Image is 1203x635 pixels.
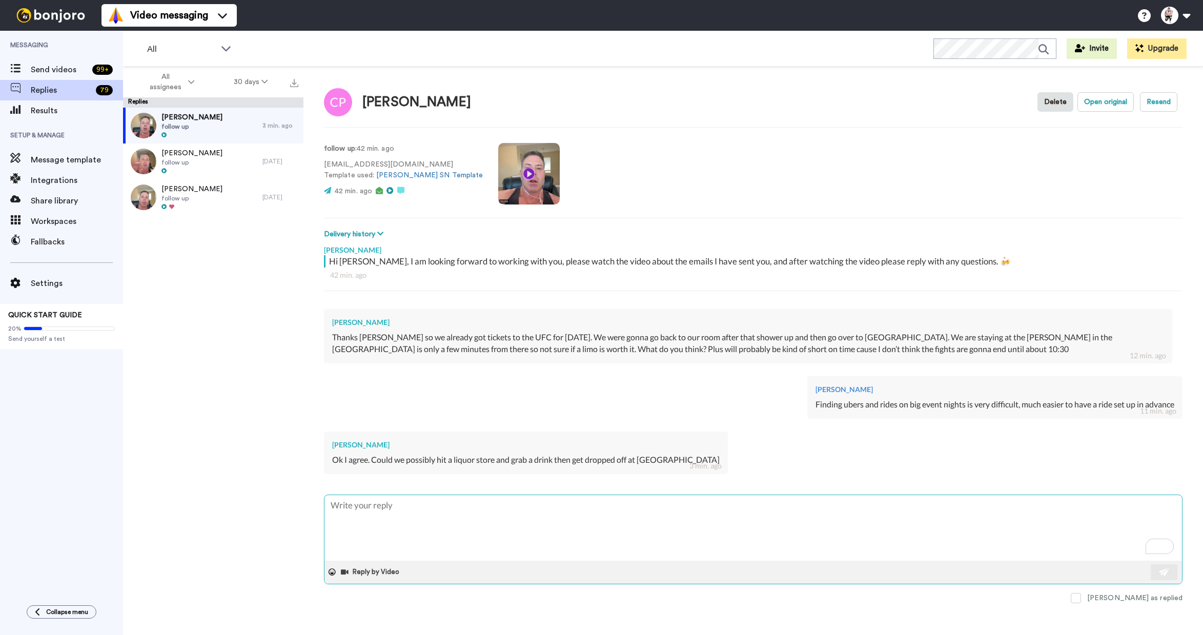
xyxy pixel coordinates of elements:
span: Results [31,105,123,117]
img: bj-logo-header-white.svg [12,8,89,23]
div: Ok I agree. Could we possibly hit a liquor store and grab a drink then get dropped off at [GEOGRA... [332,454,720,466]
p: : 42 min. ago [324,144,483,154]
span: follow up [161,122,222,131]
div: [PERSON_NAME] [332,440,720,450]
div: 42 min. ago [330,270,1176,280]
a: [PERSON_NAME]follow up3 min. ago [123,108,303,144]
div: 3 min. ago [262,121,298,130]
img: send-white.svg [1159,568,1170,576]
span: Message template [31,154,123,166]
div: 12 min. ago [1130,351,1166,361]
a: [PERSON_NAME] SN Template [376,172,483,179]
span: Replies [31,84,92,96]
div: [PERSON_NAME] [815,384,1174,395]
img: 3331f91f-af16-44b1-a0a7-ebc935a36289-thumb.jpg [131,149,156,174]
span: Collapse menu [46,608,88,616]
div: [PERSON_NAME] [362,95,471,110]
span: All assignees [145,72,186,92]
div: 79 [96,85,113,95]
p: [EMAIL_ADDRESS][DOMAIN_NAME] Template used: [324,159,483,181]
img: Image of Chris Paulson [324,88,352,116]
div: [PERSON_NAME] [324,240,1182,255]
span: follow up [161,158,222,167]
div: Hi [PERSON_NAME], I am looking forward to working with you, please watch the video about the emai... [329,255,1180,268]
span: follow up [161,194,222,202]
button: Delivery history [324,229,386,240]
span: Video messaging [130,8,208,23]
button: Invite [1067,38,1117,59]
strong: follow up [324,145,355,152]
div: [DATE] [262,193,298,201]
span: [PERSON_NAME] [161,148,222,158]
span: All [147,43,216,55]
div: Finding ubers and rides on big event nights is very difficult, much easier to have a ride set up ... [815,399,1174,411]
span: Workspaces [31,215,123,228]
div: Thanks [PERSON_NAME] so we already got tickets to the UFC for [DATE]. We were gonna go back to ou... [332,332,1164,355]
button: Reply by Video [340,564,402,580]
span: Send yourself a test [8,335,115,343]
span: Send videos [31,64,88,76]
img: 72266a80-b5f2-46a2-bec4-52d1667a4c03-thumb.jpg [131,185,156,210]
div: 3 min. ago [689,461,722,471]
div: [DATE] [262,157,298,166]
span: [PERSON_NAME] [161,112,222,122]
span: Fallbacks [31,236,123,248]
button: 30 days [214,73,288,91]
textarea: To enrich screen reader interactions, please activate Accessibility in Grammarly extension settings [324,495,1182,561]
img: 225206bf-2301-4b42-b233-787dc2cc13d4-thumb.jpg [131,113,156,138]
span: [PERSON_NAME] [161,184,222,194]
img: vm-color.svg [108,7,124,24]
div: 99 + [92,65,113,75]
button: Delete [1037,92,1073,112]
a: [PERSON_NAME]follow up[DATE] [123,179,303,215]
img: export.svg [290,79,298,87]
span: Share library [31,195,123,207]
div: 11 min. ago [1140,406,1176,416]
span: 20% [8,324,22,333]
button: Open original [1077,92,1134,112]
button: Export all results that match these filters now. [287,74,301,90]
button: Upgrade [1127,38,1187,59]
button: Resend [1140,92,1177,112]
div: [PERSON_NAME] [332,317,1164,327]
button: Collapse menu [27,605,96,619]
span: 42 min. ago [335,188,372,195]
div: Replies [123,97,303,108]
a: [PERSON_NAME]follow up[DATE] [123,144,303,179]
span: QUICK START GUIDE [8,312,82,319]
div: [PERSON_NAME] as replied [1087,593,1182,603]
span: Settings [31,277,123,290]
span: Integrations [31,174,123,187]
button: All assignees [125,68,214,96]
